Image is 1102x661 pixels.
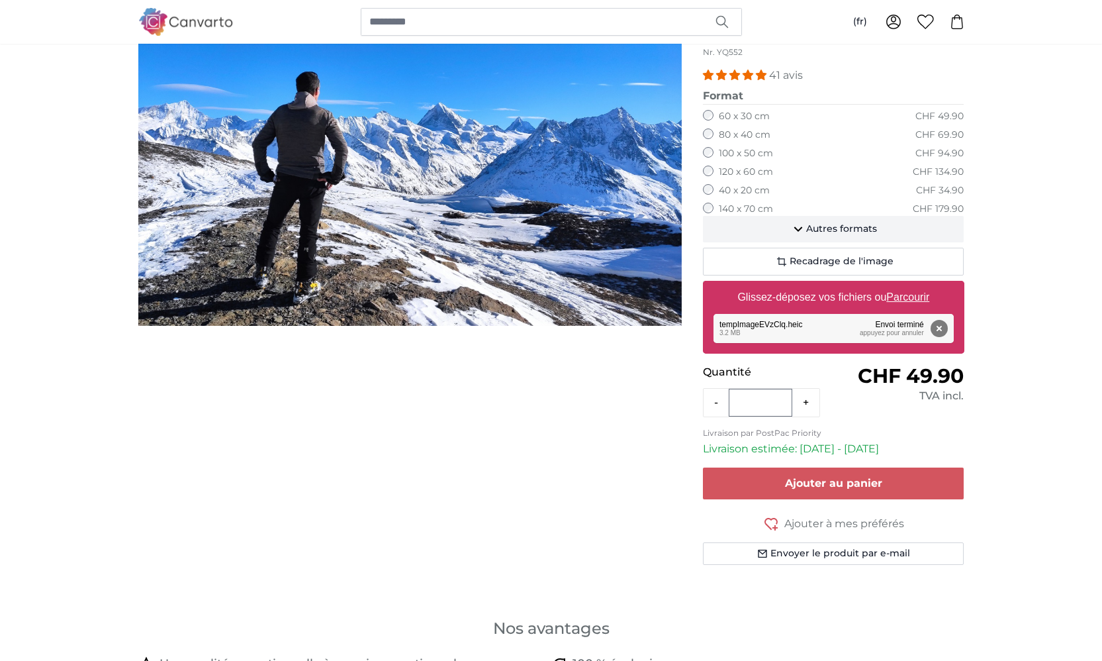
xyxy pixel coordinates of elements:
button: + [792,389,819,416]
p: Quantité [703,364,833,380]
div: 1 of 1 [138,20,682,326]
button: - [704,389,729,416]
span: Recadrage de l'image [790,255,894,268]
span: Nr. YQ552 [703,47,743,57]
img: personalised-canvas-print [138,20,682,326]
label: 100 x 50 cm [719,147,773,160]
p: Livraison par PostPac Priority [703,428,964,438]
span: CHF 49.90 [858,364,964,388]
div: CHF 94.90 [915,147,964,160]
span: Autres formats [806,223,877,236]
span: Ajouter au panier [785,477,882,489]
div: CHF 179.90 [913,203,964,216]
label: Glissez-déposez vos fichiers ou [732,284,935,311]
span: Ajouter à mes préférés [784,516,904,532]
h3: Nos avantages [138,618,964,639]
label: 140 x 70 cm [719,203,773,216]
div: CHF 134.90 [913,166,964,179]
span: 4.98 stars [703,69,769,81]
button: Ajouter à mes préférés [703,515,964,532]
div: CHF 34.90 [916,184,964,197]
button: Recadrage de l'image [703,248,964,276]
div: TVA incl. [833,388,964,404]
legend: Format [703,88,964,105]
div: CHF 49.90 [915,110,964,123]
label: 120 x 60 cm [719,166,773,179]
div: CHF 69.90 [915,128,964,142]
u: Parcourir [886,291,929,303]
button: Autres formats [703,216,964,242]
img: Canvarto [138,8,234,35]
span: 41 avis [769,69,803,81]
label: 60 x 30 cm [719,110,770,123]
p: Livraison estimée: [DATE] - [DATE] [703,441,964,457]
button: Ajouter au panier [703,468,964,499]
label: 80 x 40 cm [719,128,770,142]
button: (fr) [843,10,878,34]
label: 40 x 20 cm [719,184,770,197]
button: Envoyer le produit par e-mail [703,542,964,565]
